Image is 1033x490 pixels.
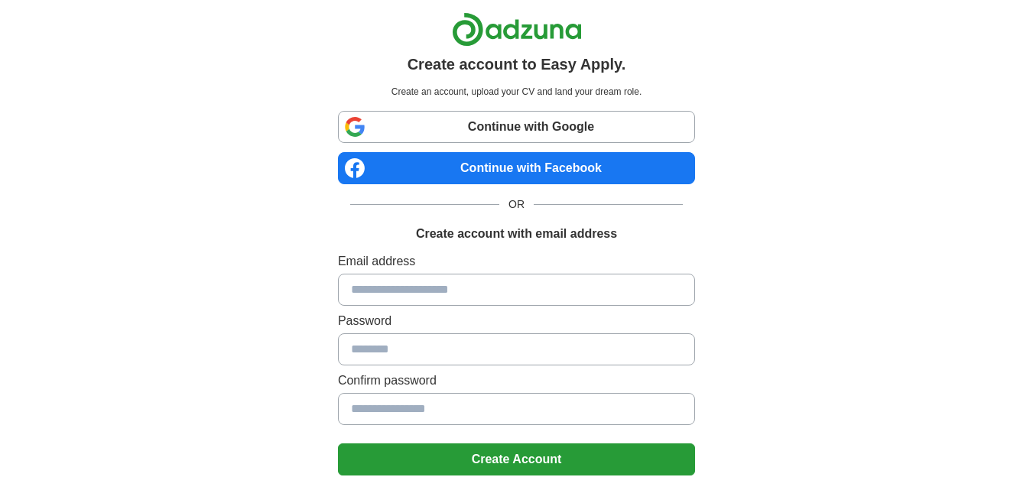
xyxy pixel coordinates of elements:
[338,152,695,184] a: Continue with Facebook
[338,443,695,475] button: Create Account
[338,111,695,143] a: Continue with Google
[338,252,695,271] label: Email address
[341,85,692,99] p: Create an account, upload your CV and land your dream role.
[416,225,617,243] h1: Create account with email address
[338,372,695,390] label: Confirm password
[408,53,626,76] h1: Create account to Easy Apply.
[452,12,582,47] img: Adzuna logo
[499,196,534,213] span: OR
[338,312,695,330] label: Password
